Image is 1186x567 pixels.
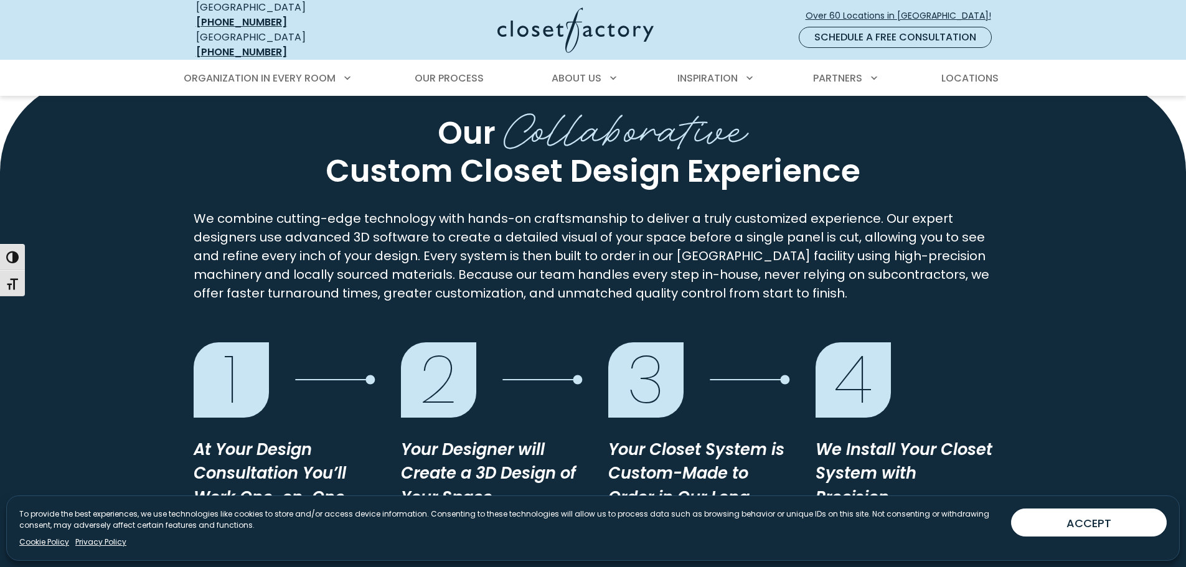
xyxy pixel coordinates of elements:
a: Schedule a Free Consultation [799,27,992,48]
div: 2 [401,342,476,418]
a: Over 60 Locations in [GEOGRAPHIC_DATA]! [805,5,1002,27]
span: Partners [813,71,862,85]
a: [PHONE_NUMBER] [196,45,287,59]
div: 1 [194,342,269,418]
span: Our [438,111,496,155]
p: We combine cutting-edge technology with hands-on craftsmanship to deliver a truly customized expe... [194,209,993,302]
span: Collaborative [504,92,749,159]
p: At Your Design Consultation You’ll Work One-on-One with a Designer [194,438,371,533]
img: Closet Factory Logo [497,7,654,53]
a: Privacy Policy [75,537,126,548]
p: Your Closet System is Custom-Made to Order in Our Long Island Factory [608,438,786,533]
span: Locations [941,71,999,85]
p: We Install Your Closet System with Precision [816,438,993,510]
span: Over 60 Locations in [GEOGRAPHIC_DATA]! [806,9,1001,22]
span: Custom Closet Design Experience [326,149,860,193]
a: Cookie Policy [19,537,69,548]
p: To provide the best experiences, we use technologies like cookies to store and/or access device i... [19,508,1001,531]
div: [GEOGRAPHIC_DATA] [196,30,377,60]
span: Organization in Every Room [184,71,336,85]
span: About Us [552,71,601,85]
p: Your Designer will Create a 3D Design of Your Space [401,438,578,510]
div: 3 [608,342,684,418]
div: 4 [816,342,891,418]
span: Inspiration [677,71,738,85]
button: ACCEPT [1011,508,1167,537]
span: Our Process [415,71,484,85]
a: [PHONE_NUMBER] [196,15,287,29]
nav: Primary Menu [175,61,1012,96]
